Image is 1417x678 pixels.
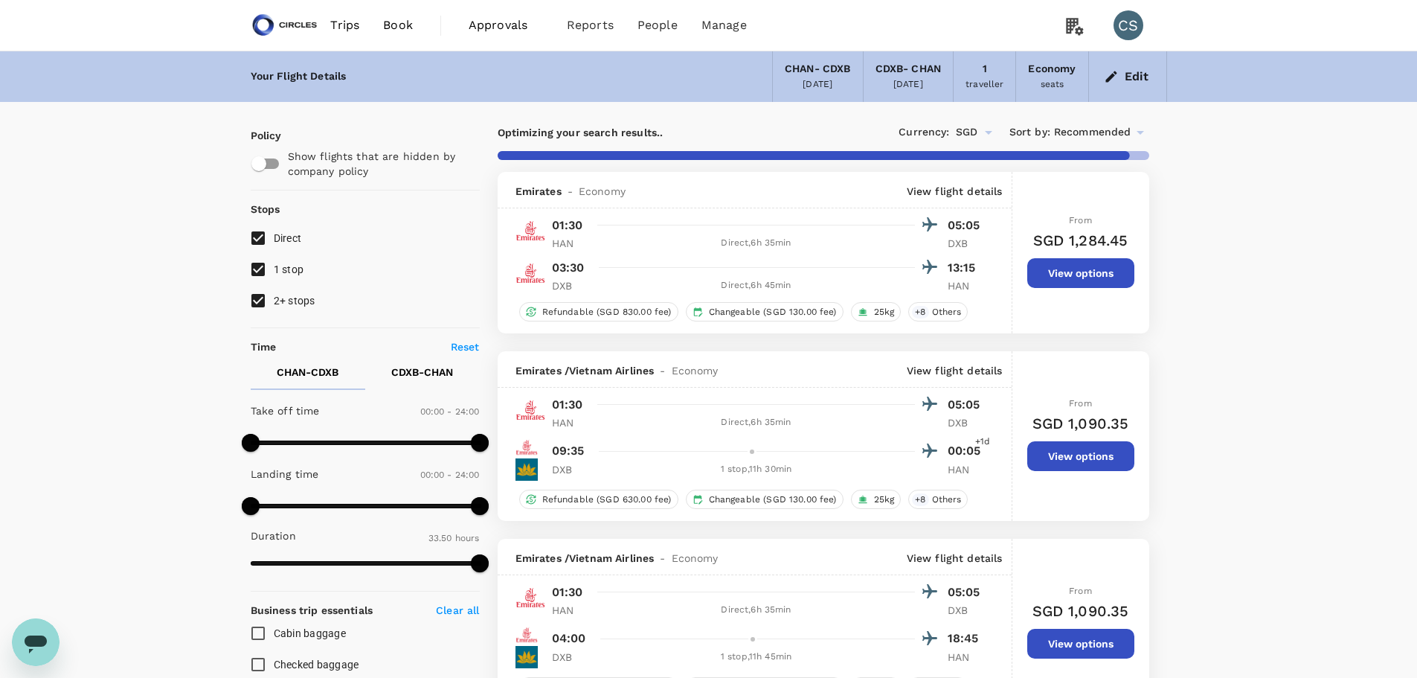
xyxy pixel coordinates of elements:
[893,77,923,92] div: [DATE]
[562,184,579,199] span: -
[948,583,985,601] p: 05:05
[1027,441,1134,471] button: View options
[552,236,589,251] p: HAN
[598,415,915,430] div: Direct , 6h 35min
[1054,124,1131,141] span: Recommended
[598,603,915,618] div: Direct , 6h 35min
[288,149,469,179] p: Show flights that are hidden by company policy
[251,128,264,143] p: Policy
[1114,10,1143,40] div: CS
[598,278,915,293] div: Direct , 6h 45min
[515,258,545,288] img: EK
[1028,61,1076,77] div: Economy
[654,551,671,566] span: -
[428,533,480,543] span: 33.50 hours
[552,415,589,430] p: HAN
[498,125,823,140] p: Optimizing your search results..
[672,551,719,566] span: Economy
[391,365,453,380] p: CDXB - CHAN
[983,61,987,77] div: 1
[868,306,901,319] span: 25kg
[948,462,985,477] p: HAN
[868,493,901,506] span: 25kg
[1069,586,1092,596] span: From
[1041,77,1064,92] div: seats
[330,16,359,34] span: Trips
[274,659,359,671] span: Checked baggage
[515,216,545,246] img: EK
[251,528,296,543] p: Duration
[536,493,678,506] span: Refundable (SGD 630.00 fee)
[552,650,589,665] p: DXB
[948,396,985,414] p: 05:05
[851,302,902,322] div: 25kg
[912,493,928,506] span: + 8
[703,493,843,506] span: Changeable (SGD 130.00 fee)
[536,306,678,319] span: Refundable (SGD 830.00 fee)
[519,490,678,509] div: Refundable (SGD 630.00 fee)
[251,203,280,215] strong: Stops
[948,603,985,618] p: DXB
[274,232,302,244] span: Direct
[451,339,480,354] p: Reset
[515,363,655,378] span: Emirates / Vietnam Airlines
[907,551,1003,566] p: View flight details
[875,61,942,77] div: CDXB - CHAN
[926,493,968,506] span: Others
[948,259,985,277] p: 13:15
[515,646,538,668] img: VN
[515,583,545,613] img: EK
[672,363,719,378] span: Economy
[907,363,1003,378] p: View flight details
[948,278,985,293] p: HAN
[579,184,626,199] span: Economy
[420,470,480,480] span: 00:00 - 24:00
[703,306,843,319] span: Changeable (SGD 130.00 fee)
[907,184,1003,199] p: View flight details
[803,77,832,92] div: [DATE]
[251,604,373,616] strong: Business trip essentials
[515,458,538,481] img: VN
[948,236,985,251] p: DXB
[785,61,851,77] div: CHAN - CDXB
[598,650,915,665] div: 1 stop , 11h 45min
[686,490,844,509] div: Changeable (SGD 130.00 fee)
[975,435,990,450] span: +1d
[912,306,928,319] span: + 8
[567,16,614,34] span: Reports
[469,16,543,34] span: Approvals
[1032,412,1129,435] h6: SGD 1,090.35
[251,467,319,482] p: Landing time
[1032,599,1129,623] h6: SGD 1,090.35
[948,650,985,665] p: HAN
[274,263,304,275] span: 1 stop
[515,395,545,425] img: EK
[552,583,583,601] p: 01:30
[851,490,902,509] div: 25kg
[251,68,347,85] div: Your Flight Details
[598,462,915,477] div: 1 stop , 11h 30min
[686,302,844,322] div: Changeable (SGD 130.00 fee)
[637,16,678,34] span: People
[515,551,655,566] span: Emirates / Vietnam Airlines
[515,184,562,199] span: Emirates
[1027,258,1134,288] button: View options
[1033,228,1128,252] h6: SGD 1,284.45
[1027,629,1134,659] button: View options
[519,302,678,322] div: Refundable (SGD 830.00 fee)
[899,124,949,141] span: Currency :
[1009,124,1050,141] span: Sort by :
[552,217,583,234] p: 01:30
[598,236,915,251] div: Direct , 6h 35min
[948,217,985,234] p: 05:05
[552,630,586,647] p: 04:00
[978,122,999,143] button: Open
[274,627,346,639] span: Cabin baggage
[515,624,538,646] img: EK
[251,403,320,418] p: Take off time
[654,363,671,378] span: -
[274,295,315,307] span: 2+ stops
[908,490,968,509] div: +8Others
[926,306,968,319] span: Others
[552,278,589,293] p: DXB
